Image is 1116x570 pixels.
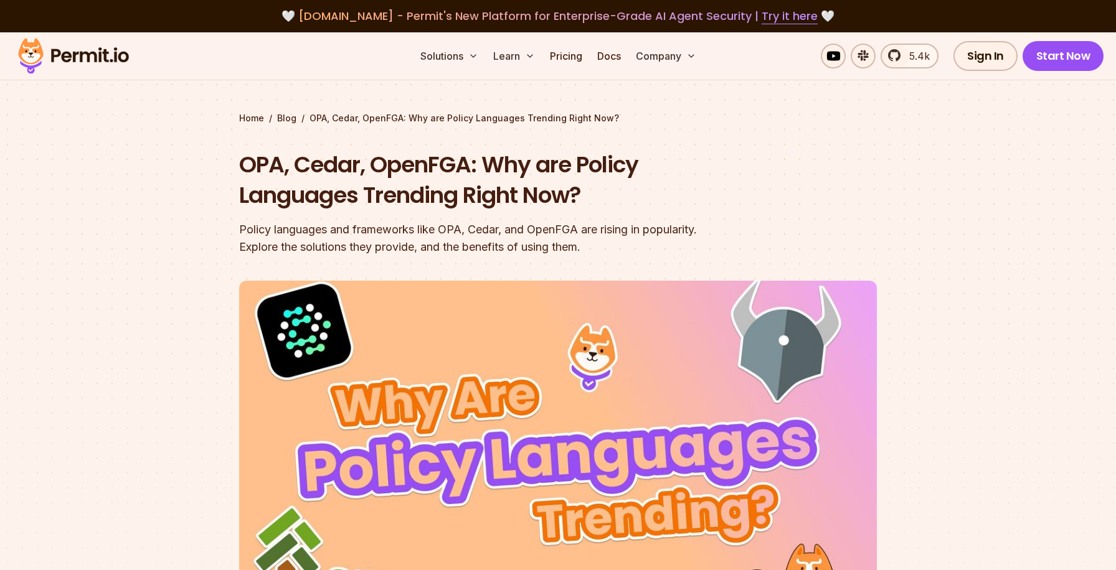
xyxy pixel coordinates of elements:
[592,44,626,68] a: Docs
[762,8,818,24] a: Try it here
[298,8,818,24] span: [DOMAIN_NAME] - Permit's New Platform for Enterprise-Grade AI Agent Security |
[277,112,296,124] a: Blog
[239,221,717,256] div: Policy languages and frameworks like OPA, Cedar, and OpenFGA are rising in popularity. Explore th...
[239,112,264,124] a: Home
[881,44,939,68] a: 5.4k
[239,112,877,124] div: / /
[953,41,1018,71] a: Sign In
[545,44,587,68] a: Pricing
[239,149,717,211] h1: OPA, Cedar, OpenFGA: Why are Policy Languages Trending Right Now?
[1023,41,1104,71] a: Start Now
[631,44,701,68] button: Company
[488,44,540,68] button: Learn
[30,7,1086,25] div: 🤍 🤍
[415,44,483,68] button: Solutions
[12,35,135,77] img: Permit logo
[902,49,930,63] span: 5.4k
